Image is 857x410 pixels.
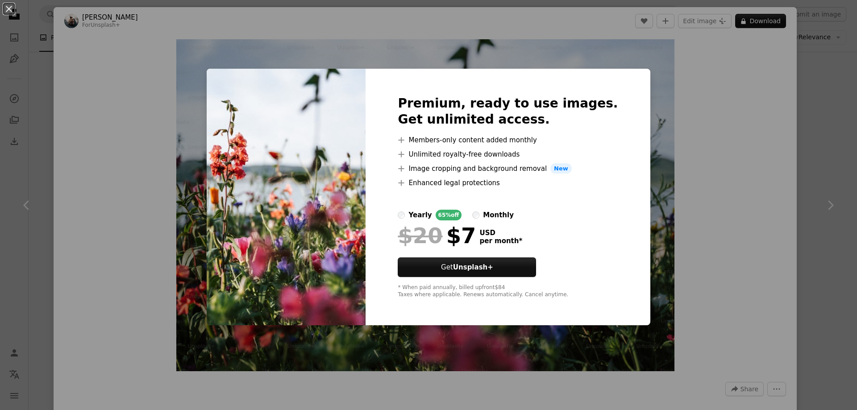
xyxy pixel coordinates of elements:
img: premium_photo-1690031000842-1ac0508f18b7 [207,69,366,326]
span: New [550,163,572,174]
div: monthly [483,210,514,220]
input: yearly65%off [398,211,405,219]
h2: Premium, ready to use images. Get unlimited access. [398,95,618,128]
span: per month * [479,237,522,245]
li: Members-only content added monthly [398,135,618,145]
div: yearly [408,210,432,220]
div: $7 [398,224,476,247]
span: $20 [398,224,442,247]
button: GetUnsplash+ [398,257,536,277]
li: Enhanced legal protections [398,178,618,188]
span: USD [479,229,522,237]
div: * When paid annually, billed upfront $84 Taxes where applicable. Renews automatically. Cancel any... [398,284,618,298]
li: Unlimited royalty-free downloads [398,149,618,160]
strong: Unsplash+ [453,263,493,271]
input: monthly [472,211,479,219]
li: Image cropping and background removal [398,163,618,174]
div: 65% off [436,210,462,220]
